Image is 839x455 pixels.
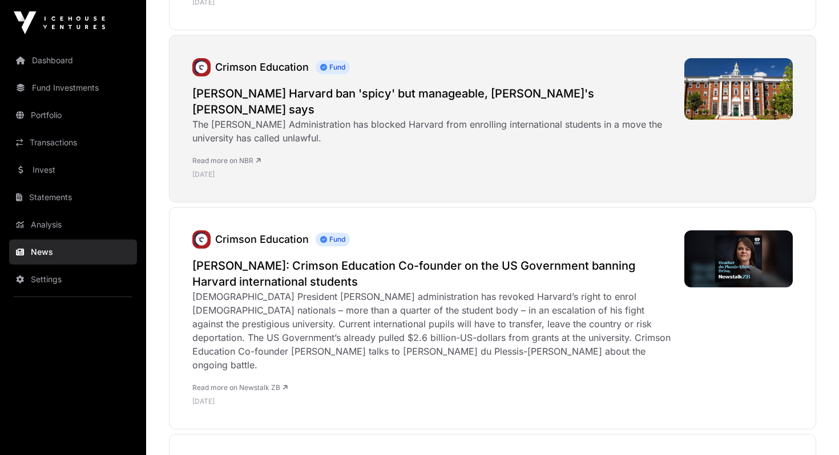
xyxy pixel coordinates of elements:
a: Analysis [9,212,137,237]
img: unnamed.jpg [192,230,211,249]
a: Invest [9,157,137,182]
a: Crimson Education [192,230,211,249]
img: Icehouse Ventures Logo [14,11,105,34]
a: Crimson Education [215,233,309,245]
a: Dashboard [9,48,137,73]
img: image.jpg [684,230,793,287]
a: Transactions [9,130,137,155]
a: News [9,239,137,265]
a: Crimson Education [192,58,211,76]
a: Crimson Education [215,61,309,73]
img: HARVARD-UNIVERSITY-BUILDING-facebookweb.jpeg [684,58,793,120]
div: The [PERSON_NAME] Administration has blocked Harvard from enrolling international students in a m... [192,117,673,145]
div: [DEMOGRAPHIC_DATA] President [PERSON_NAME] administration has revoked Harvard’s right to enrol [D... [192,290,673,372]
a: Read more on NBR [192,156,261,165]
span: Fund [316,60,350,74]
p: [DATE] [192,170,673,179]
a: Portfolio [9,103,137,128]
a: [PERSON_NAME] Harvard ban 'spicy' but manageable, [PERSON_NAME]'s [PERSON_NAME] says [192,86,673,117]
a: Read more on Newstalk ZB [192,383,288,392]
a: Settings [9,267,137,292]
a: Statements [9,185,137,210]
span: Fund [316,233,350,246]
a: [PERSON_NAME]: Crimson Education Co-founder on the US Government banning Harvard international st... [192,258,673,290]
iframe: Chat Widget [782,400,839,455]
p: [DATE] [192,397,673,406]
img: unnamed.jpg [192,58,211,76]
a: Fund Investments [9,75,137,100]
